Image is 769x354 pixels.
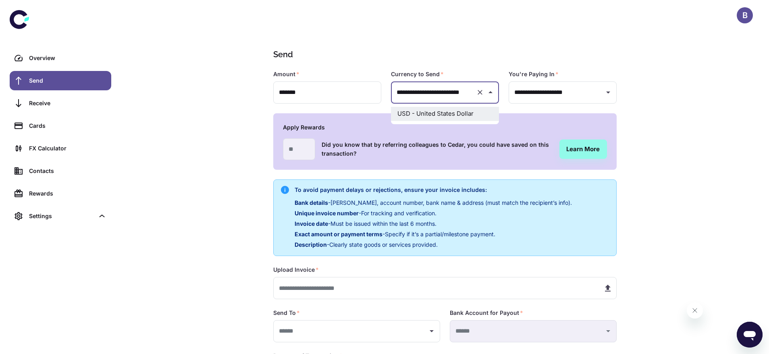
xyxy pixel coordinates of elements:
[559,140,607,159] a: Learn More
[29,144,106,153] div: FX Calculator
[5,6,58,12] span: Hi. Need any help?
[29,99,106,108] div: Receive
[295,198,572,207] p: - [PERSON_NAME], account number, bank name & address (must match the recipient’s info).
[283,123,607,132] h6: Apply Rewards
[10,206,111,226] div: Settings
[391,107,499,121] li: USD - United States Dollar
[10,161,111,181] a: Contacts
[295,210,359,217] span: Unique invoice number
[687,302,703,319] iframe: Close message
[603,87,614,98] button: Open
[295,220,328,227] span: Invoice date
[10,71,111,90] a: Send
[295,219,572,228] p: - Must be issued within the last 6 months.
[474,87,486,98] button: Clear
[737,7,753,23] button: B
[10,48,111,68] a: Overview
[391,70,444,78] label: Currency to Send
[295,185,572,194] h6: To avoid payment delays or rejections, ensure your invoice includes:
[10,184,111,203] a: Rewards
[295,199,328,206] span: Bank details
[295,209,572,218] p: - For tracking and verification.
[295,241,327,248] span: Description
[29,121,106,130] div: Cards
[29,212,94,221] div: Settings
[426,325,437,337] button: Open
[295,231,382,237] span: Exact amount or payment terms
[450,309,523,317] label: Bank Account for Payout
[29,189,106,198] div: Rewards
[273,70,299,78] label: Amount
[737,322,763,348] iframe: Button to launch messaging window
[10,139,111,158] a: FX Calculator
[10,116,111,135] a: Cards
[29,54,106,62] div: Overview
[29,76,106,85] div: Send
[295,230,572,239] p: - Specify if it’s a partial/milestone payment.
[485,87,496,98] button: Close
[10,94,111,113] a: Receive
[322,140,553,158] h6: Did you know that by referring colleagues to Cedar, you could have saved on this transaction?
[29,167,106,175] div: Contacts
[509,70,559,78] label: You're Paying In
[273,309,300,317] label: Send To
[295,240,572,249] p: - Clearly state goods or services provided.
[273,48,613,60] h1: Send
[273,266,319,274] label: Upload Invoice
